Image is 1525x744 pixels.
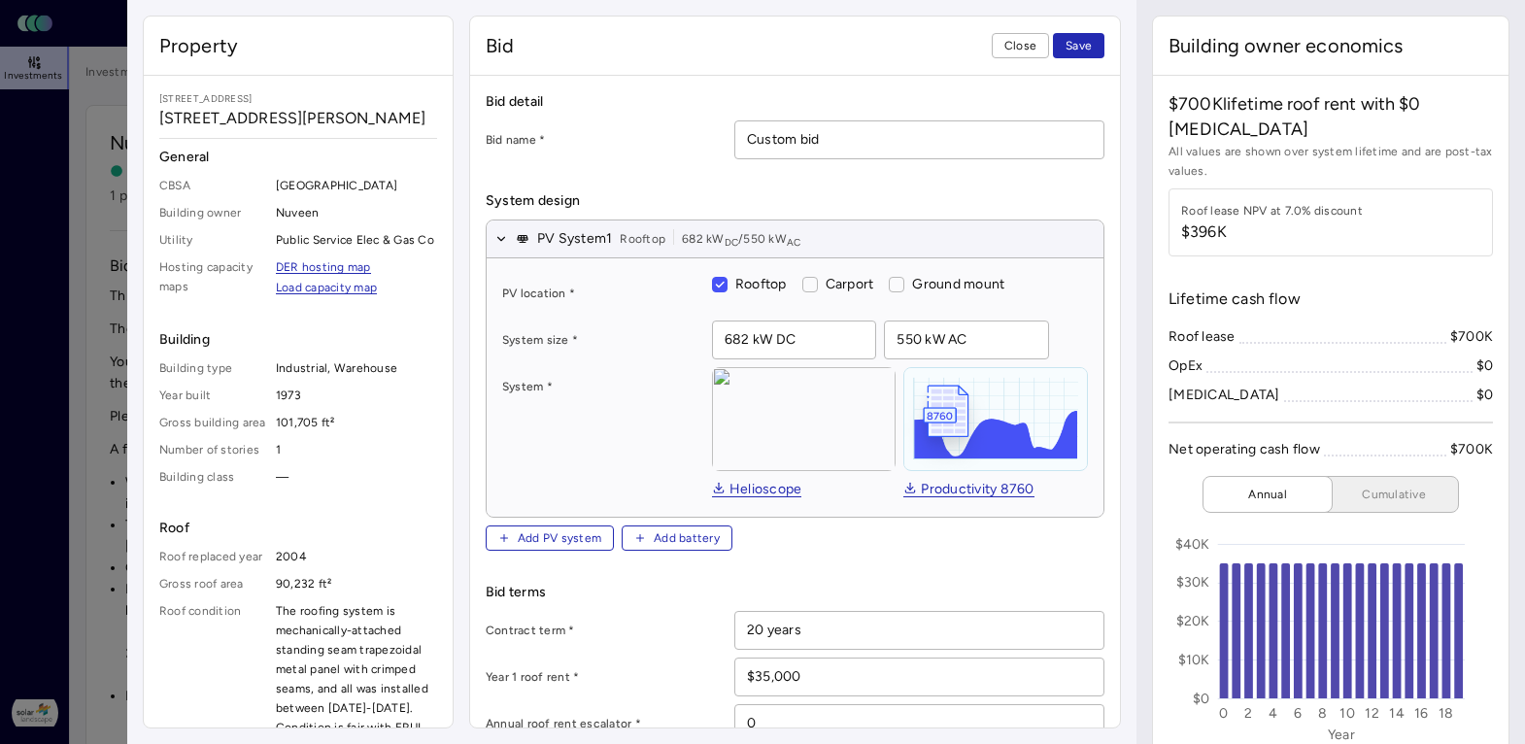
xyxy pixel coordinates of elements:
[735,659,1103,695] input: $___
[276,358,437,378] span: Industrial, Warehouse
[159,413,268,432] span: Gross building area
[159,467,268,487] span: Building class
[1193,691,1210,707] text: $0
[159,518,437,539] span: Roof
[502,284,696,303] label: PV location *
[518,528,601,548] span: Add PV system
[1339,705,1355,722] text: 10
[1365,705,1379,722] text: 12
[735,612,1103,649] input: __ years
[1476,385,1494,406] div: $0
[1053,33,1104,58] button: Save
[904,368,1087,470] img: helioscope-8760-1D3KBreE.png
[1169,287,1301,311] span: Lifetime cash flow
[159,547,268,566] span: Roof replaced year
[486,582,1104,603] span: Bid terms
[159,203,268,222] span: Building owner
[735,276,787,292] span: Rooftop
[1450,439,1493,460] div: $700K
[1066,36,1092,55] span: Save
[1169,326,1236,348] div: Roof lease
[1414,705,1429,722] text: 16
[502,330,696,350] label: System size *
[276,413,437,432] span: 101,705 ft²
[1389,705,1405,722] text: 14
[1176,613,1210,629] text: $20K
[713,321,876,358] input: 1,000 kW DC
[1169,91,1493,142] span: $700K lifetime roof rent with $0 [MEDICAL_DATA]
[276,386,437,405] span: 1973
[712,483,802,498] a: Helioscope
[1181,201,1363,220] div: Roof lease NPV at 7.0% discount
[1219,485,1316,504] span: Annual
[620,229,665,249] span: Rooftop
[787,236,801,249] sub: AC
[1439,705,1454,722] text: 18
[1175,536,1210,553] text: $40K
[1169,355,1203,377] div: OpEx
[276,467,437,487] span: —
[159,440,268,459] span: Number of stories
[486,190,1104,212] span: System design
[276,203,437,222] span: Nuveen
[276,282,377,294] a: Load capacity map
[885,321,1048,358] input: 1,000 kW AC
[1328,727,1355,743] text: Year
[159,574,268,593] span: Gross roof area
[159,329,437,351] span: Building
[912,276,1004,292] span: Ground mount
[276,440,437,459] span: 1
[725,236,739,249] sub: DC
[159,358,268,378] span: Building type
[276,230,437,250] span: Public Service Elec & Gas Co
[159,32,238,59] span: Property
[712,367,897,471] img: view
[1169,32,1404,59] span: Building owner economics
[1004,36,1036,55] span: Close
[735,705,1103,742] input: _%
[537,228,613,250] span: PV System 1
[1181,220,1363,244] span: $396K
[826,276,874,292] span: Carport
[1450,326,1493,348] div: $700K
[159,386,268,405] span: Year built
[1318,705,1327,722] text: 8
[276,261,371,274] a: DER hosting map
[622,525,732,551] button: Add battery
[992,33,1049,58] button: Close
[1345,485,1442,504] span: Cumulative
[502,377,696,396] label: System *
[159,176,268,195] span: CBSA
[486,621,719,640] label: Contract term *
[486,130,719,150] label: Bid name *
[1294,705,1302,722] text: 6
[486,667,719,687] label: Year 1 roof rent *
[276,547,437,566] span: 2004
[159,91,437,107] span: [STREET_ADDRESS]
[1244,705,1252,722] text: 2
[159,257,268,298] span: Hosting capacity maps
[1169,142,1493,181] span: All values are shown over system lifetime and are post-tax values.
[486,32,514,59] span: Bid
[654,528,720,548] span: Add battery
[276,574,437,593] span: 90,232 ft²
[486,525,614,551] button: Add PV system
[159,230,268,250] span: Utility
[903,483,1034,498] a: Productivity 8760
[486,714,719,733] label: Annual roof rent escalator *
[159,107,437,130] span: [STREET_ADDRESS][PERSON_NAME]
[486,91,1104,113] span: Bid detail
[1169,385,1280,406] div: [MEDICAL_DATA]
[682,229,800,249] span: 682 kW / 550 kW
[1269,705,1277,722] text: 4
[276,176,437,195] span: [GEOGRAPHIC_DATA]
[487,220,1103,258] button: PV System1Rooftop682 kWDC/550 kWAC
[1476,355,1494,377] div: $0
[1219,705,1228,722] text: 0
[1178,652,1210,668] text: $10K
[159,147,437,168] span: General
[1176,574,1210,591] text: $30K
[1169,439,1320,460] div: Net operating cash flow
